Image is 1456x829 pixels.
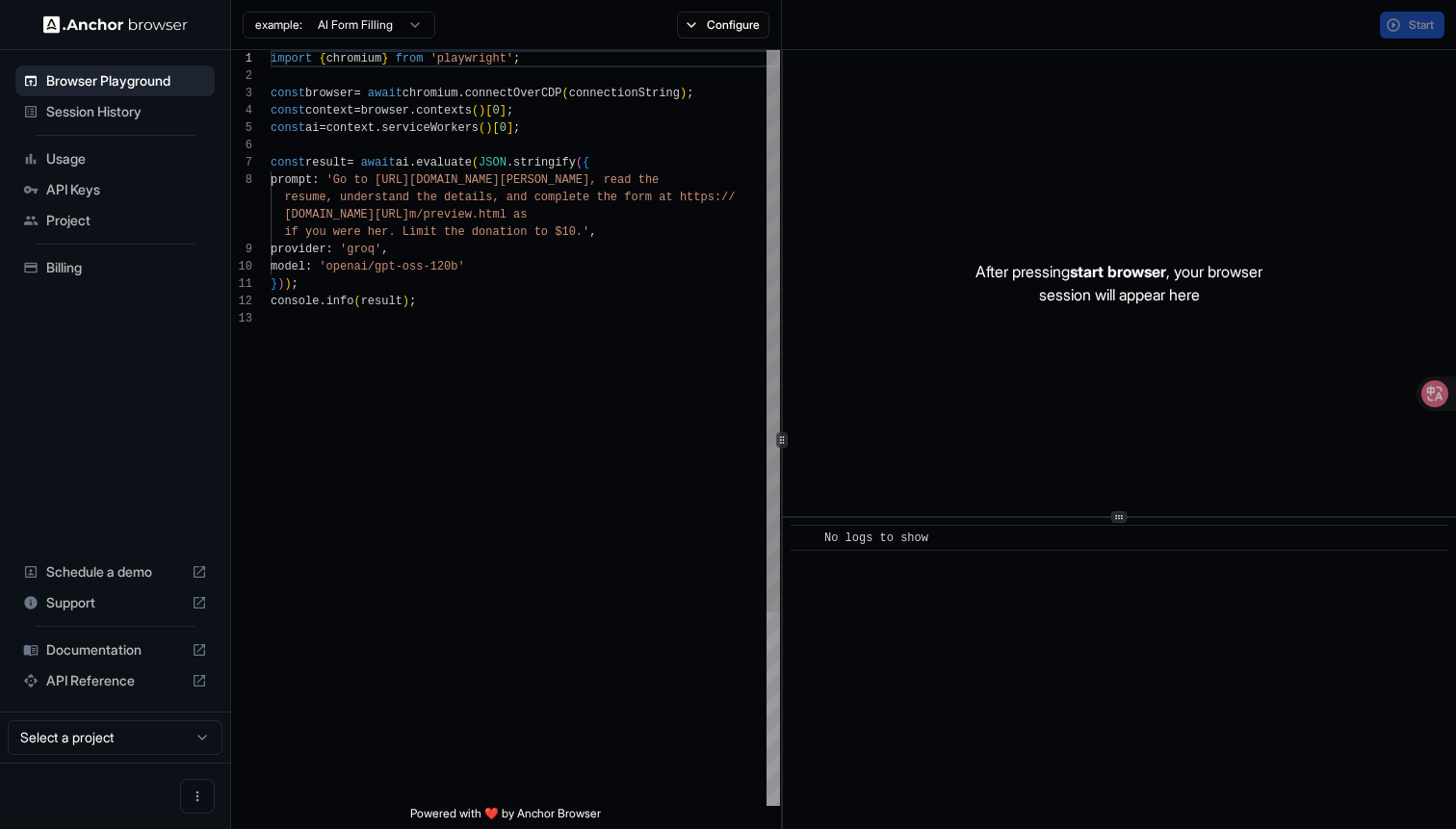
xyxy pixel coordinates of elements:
[231,293,252,310] div: 12
[403,87,458,100] span: chromium
[46,180,207,199] span: API Keys
[800,529,810,548] span: ​
[46,149,207,168] span: Usage
[305,156,347,169] span: result
[231,137,252,154] div: 6
[271,277,277,291] span: }
[231,85,252,102] div: 3
[589,225,596,239] span: ,
[479,156,507,169] span: JSON
[381,243,388,256] span: ,
[479,104,485,117] span: )
[319,295,325,308] span: .
[326,52,382,65] span: chromium
[326,295,354,308] span: info
[326,121,375,135] span: context
[284,208,409,221] span: [DOMAIN_NAME][URL]
[305,260,312,273] span: :
[46,593,184,612] span: Support
[507,121,513,135] span: ]
[513,156,576,169] span: stringify
[231,171,252,189] div: 8
[255,17,302,33] span: example:
[305,87,353,100] span: browser
[361,104,409,117] span: browser
[368,87,403,100] span: await
[353,295,360,308] span: (
[231,119,252,137] div: 5
[271,52,312,65] span: import
[305,104,353,117] span: context
[271,156,305,169] span: const
[180,779,215,814] button: Open menu
[271,87,305,100] span: const
[271,104,305,117] span: const
[507,104,513,117] span: ;
[396,52,424,65] span: from
[231,154,252,171] div: 7
[231,50,252,67] div: 1
[340,243,381,256] span: 'groq'
[15,635,215,665] div: Documentation
[416,156,472,169] span: evaluate
[46,102,207,121] span: Session History
[353,87,360,100] span: =
[430,52,513,65] span: 'playwright'
[231,275,252,293] div: 11
[513,52,520,65] span: ;
[271,243,326,256] span: provider
[576,156,583,169] span: (
[416,104,472,117] span: contexts
[319,121,325,135] span: =
[271,173,312,187] span: prompt
[1070,262,1166,281] span: start browser
[361,295,403,308] span: result
[15,205,215,236] div: Project
[680,87,687,100] span: )
[353,104,360,117] span: =
[562,87,569,100] span: (
[46,671,184,690] span: API Reference
[409,295,416,308] span: ;
[326,173,617,187] span: 'Go to [URL][DOMAIN_NAME][PERSON_NAME], re
[15,665,215,696] div: API Reference
[319,52,325,65] span: {
[231,258,252,275] div: 10
[15,65,215,96] div: Browser Playground
[292,277,299,291] span: ;
[15,143,215,174] div: Usage
[305,121,319,135] span: ai
[284,191,631,204] span: resume, understand the details, and complete the f
[46,640,184,660] span: Documentation
[381,52,388,65] span: }
[396,156,409,169] span: ai
[284,225,589,239] span: if you were her. Limit the donation to $10.'
[271,260,305,273] span: model
[617,173,659,187] span: ad the
[824,531,928,545] span: No logs to show
[46,211,207,230] span: Project
[465,87,562,100] span: connectOverCDP
[513,121,520,135] span: ;
[381,121,479,135] span: serviceWorkers
[631,191,735,204] span: orm at https://
[687,87,693,100] span: ;
[472,104,479,117] span: (
[409,104,416,117] span: .
[231,241,252,258] div: 9
[479,121,485,135] span: (
[15,96,215,127] div: Session History
[271,295,319,308] span: console
[326,243,333,256] span: :
[569,87,680,100] span: connectionString
[15,174,215,205] div: API Keys
[15,587,215,618] div: Support
[43,15,188,34] img: Anchor Logo
[46,258,207,277] span: Billing
[347,156,353,169] span: =
[375,121,381,135] span: .
[507,156,513,169] span: .
[231,310,252,327] div: 13
[312,173,319,187] span: :
[472,156,479,169] span: (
